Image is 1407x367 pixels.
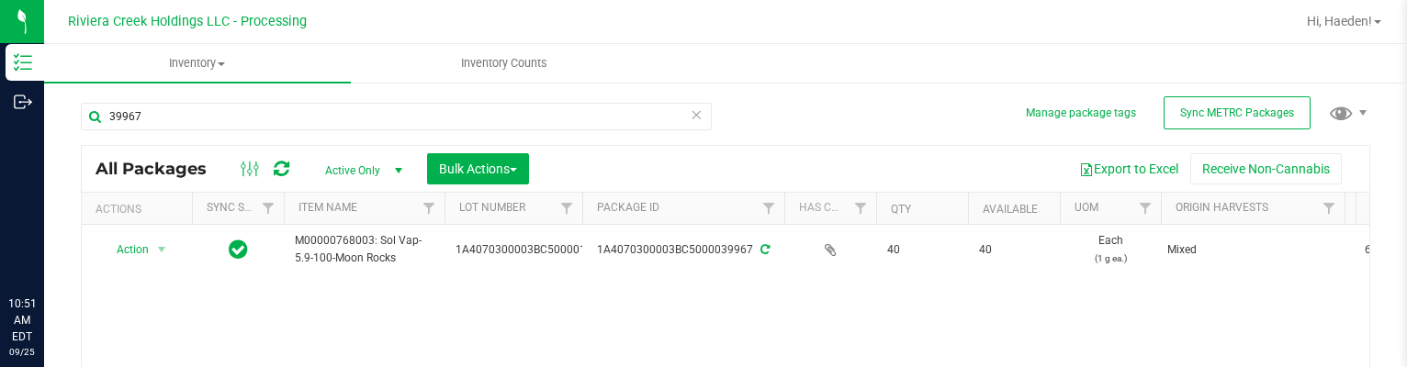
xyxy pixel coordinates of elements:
[1176,201,1268,214] a: Origin Harvests
[459,201,525,214] a: Lot Number
[1071,250,1150,267] p: (1 g ea.)
[552,193,582,224] a: Filter
[580,241,787,259] div: 1A4070300003BC5000039967
[151,237,174,262] span: select
[44,55,351,72] span: Inventory
[427,153,529,184] button: Bulk Actions
[1164,96,1311,129] button: Sync METRC Packages
[414,193,445,224] a: Filter
[96,159,225,179] span: All Packages
[846,193,876,224] a: Filter
[436,55,572,72] span: Inventory Counts
[983,203,1038,216] a: Available
[979,241,1049,259] span: 40
[891,203,911,216] a: Qty
[14,93,32,111] inline-svg: Outbound
[1167,241,1339,259] div: Value 1: Mixed
[14,53,32,72] inline-svg: Inventory
[1071,232,1150,267] span: Each
[295,232,433,267] span: M00000768003: Sol Vap-5.9-100-Moon Rocks
[207,201,277,214] a: Sync Status
[1314,193,1345,224] a: Filter
[253,193,284,224] a: Filter
[1307,14,1372,28] span: Hi, Haeden!
[1067,153,1190,184] button: Export to Excel
[229,237,248,262] span: In Sync
[1190,153,1342,184] button: Receive Non-Cannabis
[298,201,357,214] a: Item Name
[887,241,957,259] span: 40
[758,243,770,256] span: Sync from Compliance System
[597,201,659,214] a: Package ID
[68,14,307,29] span: Riviera Creek Holdings LLC - Processing
[18,220,73,275] iframe: Resource center
[439,161,517,176] span: Bulk Actions
[100,237,150,262] span: Action
[784,193,876,225] th: Has COA
[1075,201,1098,214] a: UOM
[1180,106,1294,119] span: Sync METRC Packages
[456,241,612,259] span: 1A4070300003BC5000015965
[44,44,351,83] a: Inventory
[81,103,712,130] input: Search Package ID, Item Name, SKU, Lot or Part Number...
[351,44,658,83] a: Inventory Counts
[754,193,784,224] a: Filter
[8,295,36,345] p: 10:51 AM EDT
[8,345,36,359] p: 09/25
[96,203,185,216] div: Actions
[1026,106,1136,121] button: Manage package tags
[1131,193,1161,224] a: Filter
[690,103,703,127] span: Clear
